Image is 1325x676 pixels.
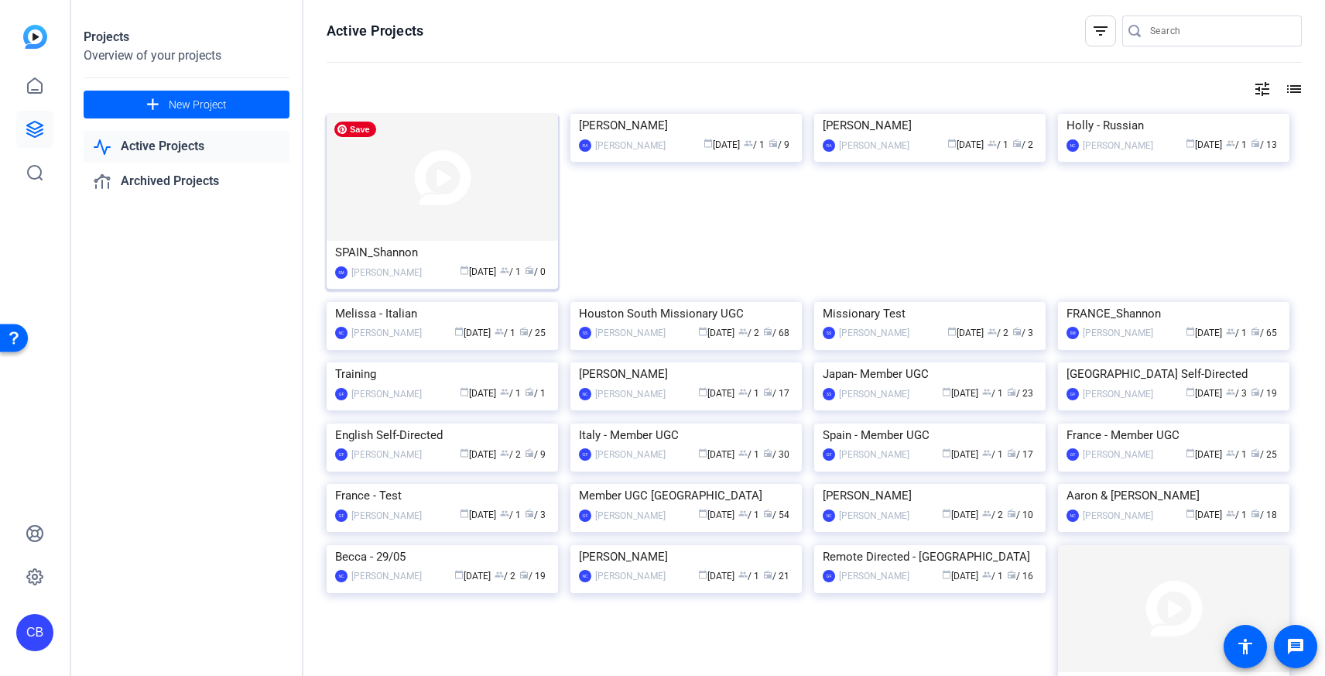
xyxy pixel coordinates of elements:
[460,266,469,275] span: calendar_today
[595,447,666,462] div: [PERSON_NAME]
[335,484,550,507] div: France - Test
[1186,139,1195,148] span: calendar_today
[460,387,469,396] span: calendar_today
[495,571,515,582] span: / 2
[763,509,772,518] span: radio
[947,328,984,338] span: [DATE]
[595,568,666,584] div: [PERSON_NAME]
[1251,139,1277,150] span: / 13
[738,387,748,396] span: group
[1251,449,1277,460] span: / 25
[143,95,163,115] mat-icon: add
[525,510,546,520] span: / 3
[698,570,707,579] span: calendar_today
[1007,448,1016,458] span: radio
[942,388,978,399] span: [DATE]
[1253,80,1272,98] mat-icon: tune
[454,571,491,582] span: [DATE]
[738,327,748,336] span: group
[1007,388,1033,399] span: / 23
[84,28,289,46] div: Projects
[738,328,759,338] span: / 2
[738,570,748,579] span: group
[84,91,289,118] button: New Project
[982,448,991,458] span: group
[942,571,978,582] span: [DATE]
[947,139,957,148] span: calendar_today
[579,388,591,400] div: NC
[1251,510,1277,520] span: / 18
[579,139,591,152] div: RA
[1012,328,1033,338] span: / 3
[84,166,289,197] a: Archived Projects
[823,448,835,461] div: GF
[1067,388,1079,400] div: GF
[1251,139,1260,148] span: radio
[335,424,550,447] div: English Self-Directed
[579,362,793,386] div: [PERSON_NAME]
[982,387,991,396] span: group
[744,139,753,148] span: group
[495,327,504,336] span: group
[738,509,748,518] span: group
[823,484,1037,507] div: [PERSON_NAME]
[839,508,909,523] div: [PERSON_NAME]
[579,510,591,522] div: GF
[769,139,778,148] span: radio
[579,448,591,461] div: GF
[84,46,289,65] div: Overview of your projects
[1186,328,1222,338] span: [DATE]
[335,327,348,339] div: NC
[1226,327,1235,336] span: group
[1186,139,1222,150] span: [DATE]
[763,449,789,460] span: / 30
[1067,484,1281,507] div: Aaron & [PERSON_NAME]
[351,325,422,341] div: [PERSON_NAME]
[1012,327,1022,336] span: radio
[595,508,666,523] div: [PERSON_NAME]
[698,449,734,460] span: [DATE]
[1091,22,1110,40] mat-icon: filter_list
[698,327,707,336] span: calendar_today
[823,510,835,522] div: NC
[1083,386,1153,402] div: [PERSON_NAME]
[823,362,1037,386] div: Japan- Member UGC
[1186,327,1195,336] span: calendar_today
[1083,325,1153,341] div: [PERSON_NAME]
[579,545,793,568] div: [PERSON_NAME]
[579,424,793,447] div: Italy - Member UGC
[84,131,289,163] a: Active Projects
[460,509,469,518] span: calendar_today
[460,449,496,460] span: [DATE]
[704,139,740,150] span: [DATE]
[982,570,991,579] span: group
[334,122,376,137] span: Save
[1083,447,1153,462] div: [PERSON_NAME]
[1251,328,1277,338] span: / 65
[839,325,909,341] div: [PERSON_NAME]
[942,387,951,396] span: calendar_today
[351,508,422,523] div: [PERSON_NAME]
[942,449,978,460] span: [DATE]
[519,328,546,338] span: / 25
[525,266,546,277] span: / 0
[351,447,422,462] div: [PERSON_NAME]
[698,328,734,338] span: [DATE]
[460,510,496,520] span: [DATE]
[460,266,496,277] span: [DATE]
[335,448,348,461] div: GF
[335,302,550,325] div: Melissa - Italian
[763,570,772,579] span: radio
[947,139,984,150] span: [DATE]
[1067,139,1079,152] div: NC
[1226,328,1247,338] span: / 1
[525,449,546,460] span: / 9
[1067,510,1079,522] div: NC
[698,448,707,458] span: calendar_today
[1067,327,1079,339] div: SM
[982,509,991,518] span: group
[942,510,978,520] span: [DATE]
[335,510,348,522] div: GF
[1067,114,1281,137] div: Holly - Russian
[1226,509,1235,518] span: group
